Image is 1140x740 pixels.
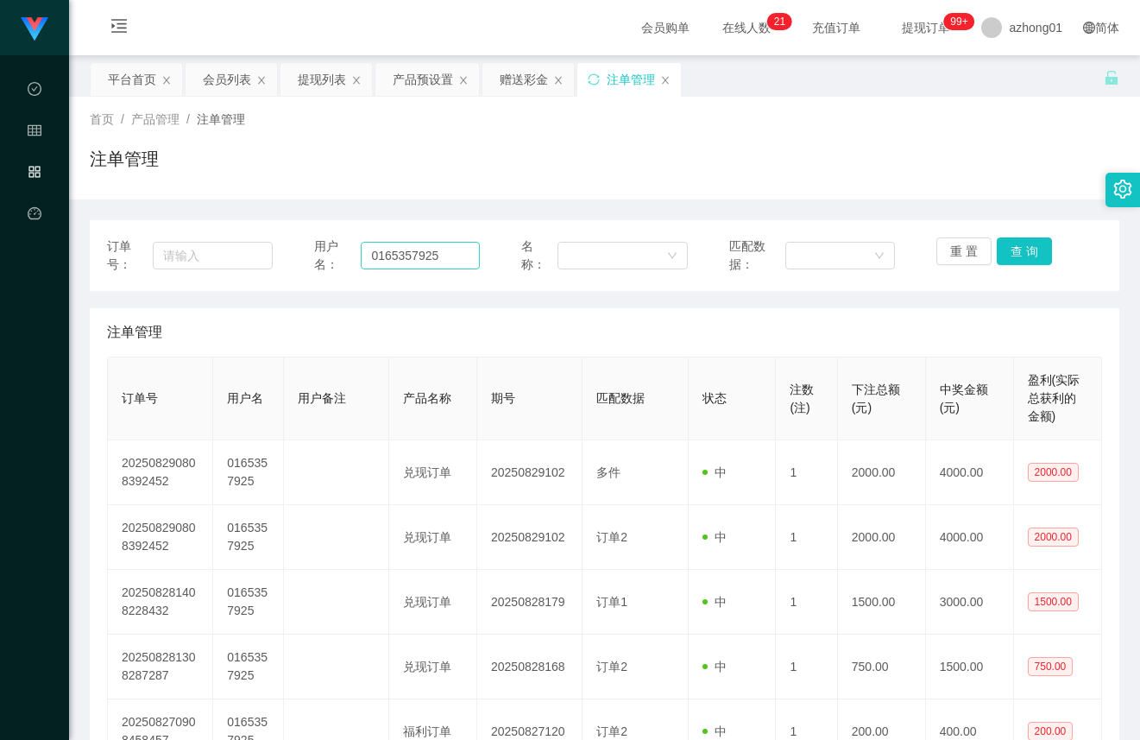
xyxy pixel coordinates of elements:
span: 中 [702,724,727,738]
td: 1 [776,440,837,505]
td: 20250829102 [477,440,583,505]
span: 订单2 [596,530,627,544]
td: 1 [776,570,837,635]
i: 图标: down [667,250,677,262]
div: 平台首页 [108,63,156,96]
div: 产品预设置 [393,63,453,96]
td: 202508290808392452 [108,440,213,505]
td: 4000.00 [926,505,1014,570]
span: 2000.00 [1028,463,1079,482]
td: 202508281408228432 [108,570,213,635]
i: 图标: table [28,116,41,150]
span: 注数(注) [790,383,814,414]
h1: 注单管理 [90,146,159,172]
td: 2000.00 [838,505,926,570]
i: 图标: close [660,75,671,85]
i: 图标: appstore-o [28,157,41,192]
td: 202508281308287287 [108,635,213,699]
span: 2000.00 [1028,528,1079,547]
i: 图标: menu-unfold [90,1,148,56]
div: 注单管理 [607,63,655,96]
span: 数据中心 [28,83,41,237]
span: 充值订单 [803,22,869,34]
sup: 21 [767,13,792,30]
td: 20250828168 [477,635,583,699]
span: 注单管理 [107,322,162,343]
span: 中 [702,530,727,544]
span: 用户名 [227,391,263,405]
i: 图标: down [874,250,885,262]
i: 图标: close [161,75,172,85]
i: 图标: global [1083,22,1095,34]
div: 赠送彩金 [500,63,548,96]
span: 中奖金额(元) [940,383,988,414]
sup: 1025 [943,13,974,30]
td: 0165357925 [213,440,284,505]
td: 1 [776,505,837,570]
span: 首页 [90,112,114,126]
span: 盈利(实际总获利的金额) [1028,373,1080,423]
td: 20250828179 [477,570,583,635]
span: 订单2 [596,724,627,738]
td: 3000.00 [926,570,1014,635]
span: 提现订单 [893,22,959,34]
td: 兑现订单 [389,440,477,505]
span: 订单1 [596,595,627,609]
span: / [121,112,124,126]
span: 匹配数据 [596,391,645,405]
i: 图标: close [458,75,469,85]
td: 1500.00 [926,635,1014,699]
input: 请输入 [153,242,273,269]
span: 订单号： [107,237,153,274]
span: 下注总额(元) [852,383,900,414]
i: 图标: close [553,75,564,85]
span: 产品名称 [403,391,451,405]
span: 用户名： [314,237,361,274]
td: 4000.00 [926,440,1014,505]
td: 0165357925 [213,505,284,570]
span: 订单2 [596,660,627,674]
td: 750.00 [838,635,926,699]
span: 会员管理 [28,124,41,278]
span: 名称： [521,237,557,274]
span: 多件 [596,465,620,479]
td: 1 [776,635,837,699]
span: 产品管理 [131,112,180,126]
p: 2 [774,13,780,30]
span: 中 [702,660,727,674]
img: logo.9652507e.png [21,17,48,41]
span: 注单管理 [197,112,245,126]
button: 重 置 [936,237,992,265]
p: 1 [779,13,785,30]
i: 图标: check-circle-o [28,74,41,109]
span: 在线人数 [714,22,779,34]
span: 1500.00 [1028,592,1079,611]
td: 20250829102 [477,505,583,570]
td: 兑现订单 [389,635,477,699]
td: 2000.00 [838,440,926,505]
i: 图标: sync [588,73,600,85]
td: 兑现订单 [389,505,477,570]
span: 产品管理 [28,166,41,319]
input: 请输入 [361,242,480,269]
td: 兑现订单 [389,570,477,635]
td: 1500.00 [838,570,926,635]
button: 查 询 [997,237,1052,265]
td: 0165357925 [213,570,284,635]
span: 中 [702,595,727,609]
div: 提现列表 [298,63,346,96]
a: 图标: dashboard平台首页 [28,197,41,371]
span: 状态 [702,391,727,405]
i: 图标: close [351,75,362,85]
div: 会员列表 [203,63,251,96]
span: 用户备注 [298,391,346,405]
i: 图标: unlock [1104,70,1119,85]
td: 0165357925 [213,635,284,699]
span: 期号 [491,391,515,405]
i: 图标: close [256,75,267,85]
span: 匹配数据： [729,237,786,274]
i: 图标: setting [1113,180,1132,199]
span: 中 [702,465,727,479]
span: 订单号 [122,391,158,405]
td: 202508290808392452 [108,505,213,570]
